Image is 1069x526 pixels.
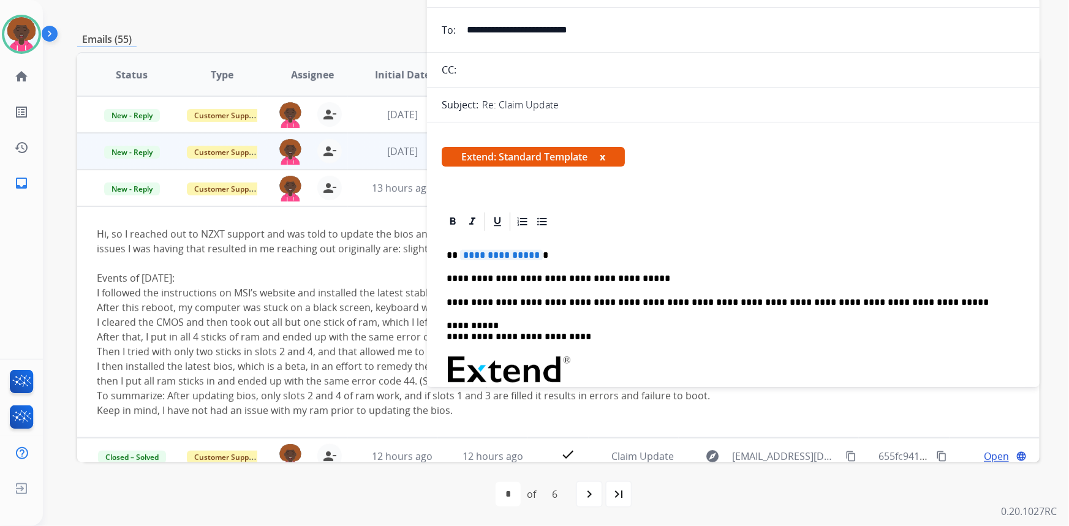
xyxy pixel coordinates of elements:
mat-icon: language [1016,451,1027,462]
mat-icon: inbox [14,176,29,190]
img: agent-avatar [278,444,303,470]
div: Bullet List [533,212,551,231]
mat-icon: person_remove [322,449,337,464]
mat-icon: person_remove [322,181,337,195]
div: I followed the instructions on MSI’s website and installed the latest stable bios. Once the bios ... [97,285,839,300]
span: Customer Support [187,451,266,464]
span: Assignee [291,67,334,82]
span: New - Reply [104,146,160,159]
span: Initial Date [375,67,430,82]
span: New - Reply [104,182,160,195]
span: Closed – Solved [98,451,166,464]
span: [DATE] [387,145,418,158]
span: Claim Update [612,449,674,463]
div: I then installed the latest bios, which is a beta, in an effort to remedy the situation, since it... [97,359,839,388]
mat-icon: explore [706,449,720,464]
mat-icon: home [14,69,29,84]
span: [DATE] [387,108,418,121]
div: Italic [463,212,482,231]
span: Type [211,67,233,82]
span: Open [984,449,1009,464]
p: Emails (55) [77,32,137,47]
p: Subject: [442,97,478,112]
img: avatar [4,17,39,51]
span: 655fc941-dea0-48f6-9818-e329a8f522f5 [878,449,1057,463]
mat-icon: navigate_next [582,487,597,502]
p: To: [442,23,456,37]
mat-icon: list_alt [14,105,29,119]
div: After this reboot, my computer was stuck on a black screen, keyboard wouldn’t work, and the debug... [97,300,839,315]
button: x [600,149,605,164]
div: 6 [542,482,567,506]
div: Hi, so I reached out to NZXT support and was told to update the bios and then they said if I had ... [97,227,839,256]
mat-icon: history [14,140,29,155]
p: 0.20.1027RC [1001,504,1057,519]
mat-icon: person_remove [322,144,337,159]
mat-icon: check [561,447,575,462]
div: Keep in mind, I have not had an issue with my ram prior to updating the bios. [97,403,839,418]
img: agent-avatar [278,176,303,201]
span: Extend: Standard Template [442,147,625,167]
mat-icon: content_copy [936,451,947,462]
span: 12 hours ago [372,449,433,463]
mat-icon: person_remove [322,107,337,122]
span: Customer Support [187,182,266,195]
div: To summarize: After updating bios, only slots 2 and 4 of ram work, and if slots 1 and 3 are fille... [97,388,839,403]
img: agent-avatar [278,102,303,128]
div: Then I tried with only two sticks in slots 2 and 4, and that allowed me to boot to windows (see a... [97,344,839,359]
mat-icon: last_page [611,487,626,502]
div: Ordered List [513,212,532,231]
span: Customer Support [187,146,266,159]
span: Customer Support [187,109,266,122]
div: I cleared the CMOS and then took out all but one stick of ram, which I left in the second slot, a... [97,315,839,329]
mat-icon: content_copy [845,451,856,462]
p: Re: Claim Update [482,97,559,112]
div: Bold [444,212,462,231]
div: Events of [DATE]: [97,271,839,285]
div: of [527,487,536,502]
span: New - Reply [104,109,160,122]
span: 12 hours ago [463,449,523,463]
span: Status [116,67,148,82]
p: CC: [442,62,456,77]
div: Underline [488,212,507,231]
span: 13 hours ago [372,181,433,195]
span: [EMAIL_ADDRESS][DOMAIN_NAME] [733,449,839,464]
div: After that, I put in all 4 sticks of ram and ended up with the same error code and my computer no... [97,329,839,344]
img: agent-avatar [278,139,303,165]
